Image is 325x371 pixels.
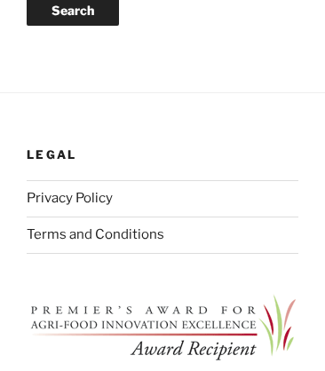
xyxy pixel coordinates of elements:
a: Privacy Policy [27,190,113,206]
h2: Legal [27,146,298,162]
a: Terms and Conditions [27,226,164,242]
nav: Legal [27,180,298,254]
